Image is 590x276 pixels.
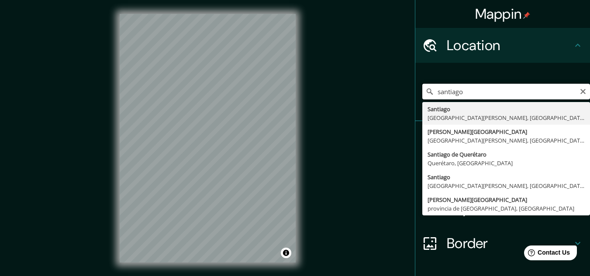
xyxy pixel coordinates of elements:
[428,204,585,213] div: provincia de [GEOGRAPHIC_DATA], [GEOGRAPHIC_DATA]
[415,226,590,261] div: Border
[422,84,590,99] input: Pick your city or area
[580,87,587,95] button: Clear
[428,136,585,145] div: [GEOGRAPHIC_DATA][PERSON_NAME], [GEOGRAPHIC_DATA]
[428,105,585,113] div: Santiago
[428,173,585,181] div: Santiago
[281,248,291,258] button: Toggle attribution
[428,181,585,190] div: [GEOGRAPHIC_DATA][PERSON_NAME], [GEOGRAPHIC_DATA]
[523,12,530,19] img: pin-icon.png
[447,37,573,54] h4: Location
[447,200,573,217] h4: Layout
[428,127,585,136] div: [PERSON_NAME][GEOGRAPHIC_DATA]
[447,235,573,252] h4: Border
[415,121,590,156] div: Pins
[428,195,585,204] div: [PERSON_NAME][GEOGRAPHIC_DATA]
[475,5,531,23] h4: Mappin
[428,159,585,167] div: Querétaro, [GEOGRAPHIC_DATA]
[428,150,585,159] div: Santiago de Querétaro
[428,113,585,122] div: [GEOGRAPHIC_DATA][PERSON_NAME], [GEOGRAPHIC_DATA]
[120,14,296,262] canvas: Map
[415,191,590,226] div: Layout
[415,156,590,191] div: Style
[512,242,580,266] iframe: Help widget launcher
[415,28,590,63] div: Location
